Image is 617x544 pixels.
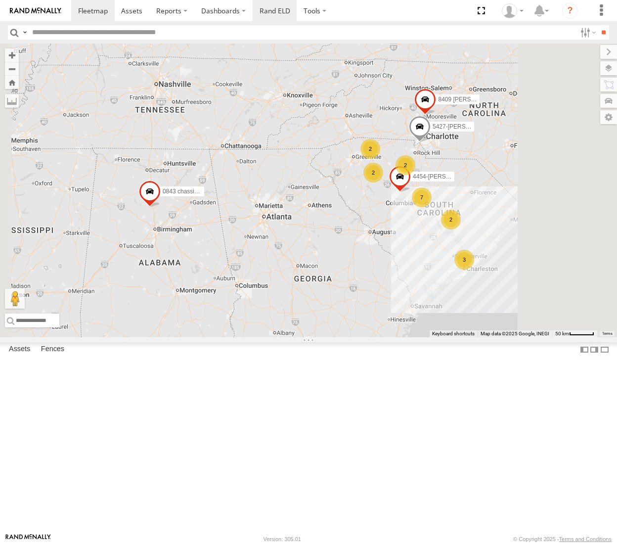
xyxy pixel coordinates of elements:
label: Dock Summary Table to the Right [589,342,599,357]
span: 50 km [555,331,569,336]
span: 8409 [PERSON_NAME] [438,96,502,103]
button: Drag Pegman onto the map to open Street View [5,289,25,309]
a: Terms [602,332,613,336]
label: Fences [36,343,69,357]
div: 2 [441,210,461,229]
label: Assets [4,343,35,357]
div: Version: 305.01 [264,536,301,542]
div: 2 [363,163,383,182]
div: 2 [396,155,415,175]
div: 3 [454,250,474,270]
i: ? [562,3,578,19]
label: Search Filter Options [576,25,598,40]
label: Dock Summary Table to the Left [579,342,589,357]
label: Measure [5,94,19,108]
a: Visit our Website [5,534,51,544]
span: 0843 chassis 843 [163,188,209,195]
div: Kera Green [498,3,527,18]
div: 2 [360,139,380,159]
span: Map data ©2025 Google, INEGI [481,331,549,336]
button: Zoom in [5,48,19,62]
label: Map Settings [600,110,617,124]
span: 5427-[PERSON_NAME] [433,123,496,130]
a: Terms and Conditions [559,536,612,542]
span: 4454-[PERSON_NAME] [413,173,477,180]
button: Zoom out [5,62,19,76]
label: Hide Summary Table [600,342,610,357]
img: rand-logo.svg [10,7,61,14]
button: Keyboard shortcuts [432,330,475,337]
div: 7 [412,187,432,207]
label: Search Query [21,25,29,40]
button: Map Scale: 50 km per 47 pixels [552,330,597,337]
button: Zoom Home [5,76,19,89]
div: © Copyright 2025 - [513,536,612,542]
